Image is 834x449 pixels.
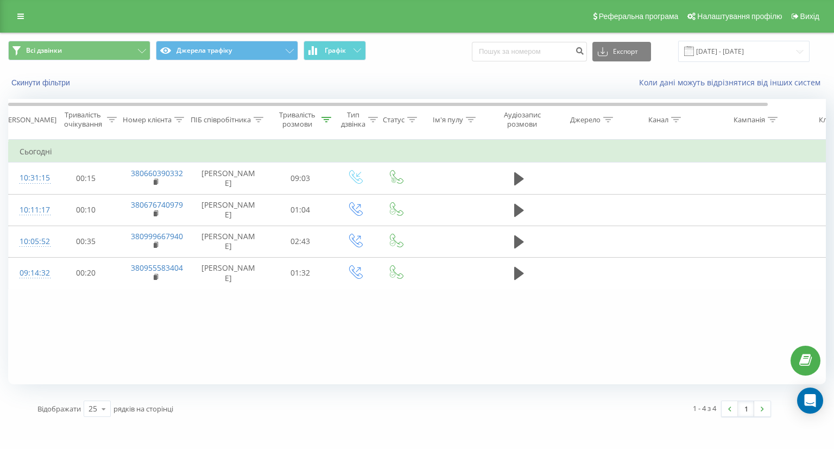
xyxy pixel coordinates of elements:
[267,163,334,194] td: 09:03
[433,115,463,124] div: Ім'я пулу
[2,115,56,124] div: [PERSON_NAME]
[648,115,668,124] div: Канал
[156,41,298,60] button: Джерела трафіку
[61,110,104,129] div: Тривалість очікування
[276,110,319,129] div: Тривалість розмови
[800,12,819,21] span: Вихід
[383,115,405,124] div: Статус
[267,194,334,226] td: 01:04
[592,42,651,61] button: Експорт
[20,199,41,221] div: 10:11:17
[191,257,267,289] td: [PERSON_NAME]
[267,257,334,289] td: 01:32
[734,115,765,124] div: Кампанія
[131,168,183,178] a: 380660390332
[693,403,716,414] div: 1 - 4 з 4
[325,47,346,54] span: Графік
[191,226,267,257] td: [PERSON_NAME]
[697,12,782,21] span: Налаштування профілю
[496,110,548,129] div: Аудіозапис розмови
[123,115,172,124] div: Номер клієнта
[8,78,75,88] button: Скинути фільтри
[26,46,62,55] span: Всі дзвінки
[599,12,679,21] span: Реферальна програма
[8,41,150,60] button: Всі дзвінки
[131,263,183,273] a: 380955583404
[52,163,120,194] td: 00:15
[131,231,183,241] a: 380999667940
[89,403,97,414] div: 25
[304,41,366,60] button: Графік
[191,163,267,194] td: [PERSON_NAME]
[267,226,334,257] td: 02:43
[20,263,41,284] div: 09:14:32
[20,167,41,189] div: 10:31:15
[37,404,81,414] span: Відображати
[472,42,587,61] input: Пошук за номером
[570,115,601,124] div: Джерело
[52,226,120,257] td: 00:35
[113,404,173,414] span: рядків на сторінці
[20,231,41,252] div: 10:05:52
[738,401,754,416] a: 1
[639,77,826,88] a: Коли дані можуть відрізнятися вiд інших систем
[52,257,120,289] td: 00:20
[191,115,251,124] div: ПІБ співробітника
[52,194,120,226] td: 00:10
[131,199,183,210] a: 380676740979
[191,194,267,226] td: [PERSON_NAME]
[341,110,365,129] div: Тип дзвінка
[797,388,823,414] div: Open Intercom Messenger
